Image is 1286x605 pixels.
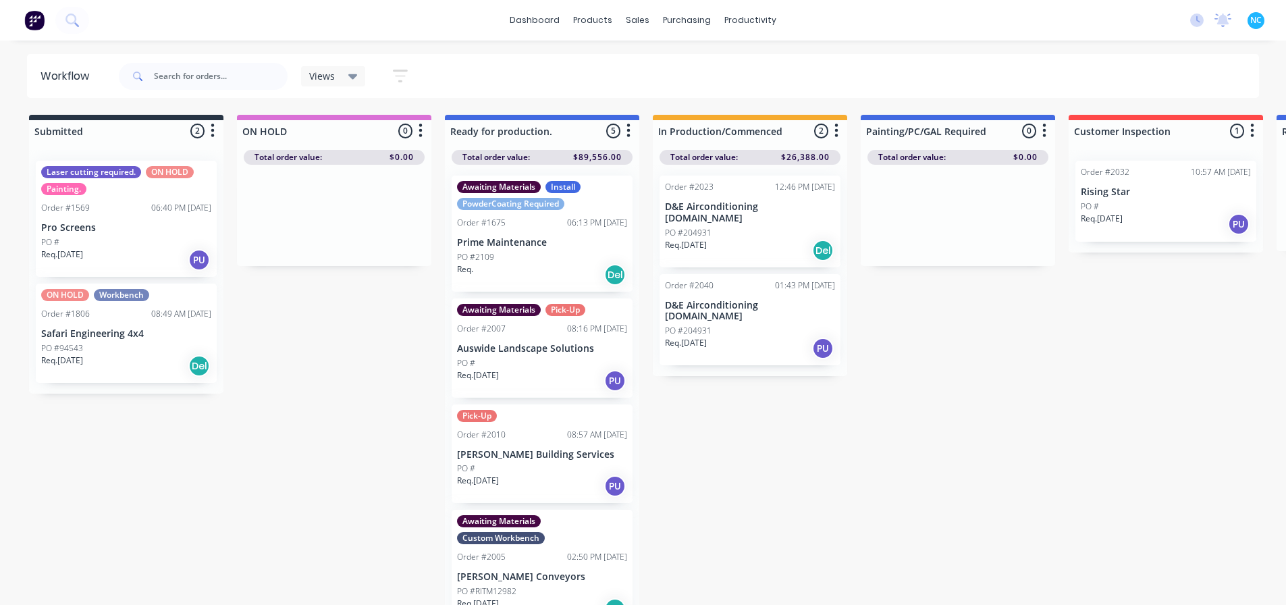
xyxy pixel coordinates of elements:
[812,338,834,359] div: PU
[41,166,141,178] div: Laser cutting required.
[154,63,288,90] input: Search for orders...
[309,69,335,83] span: Views
[457,217,506,229] div: Order #1675
[457,515,541,527] div: Awaiting Materials
[665,300,835,323] p: D&E Airconditioning [DOMAIN_NAME]
[1081,186,1251,198] p: Rising Star
[41,308,90,320] div: Order #1806
[567,429,627,441] div: 08:57 AM [DATE]
[36,161,217,277] div: Laser cutting required.ON HOLDPainting.Order #156906:40 PM [DATE]Pro ScreensPO #Req.[DATE]PU
[665,181,714,193] div: Order #2023
[457,304,541,316] div: Awaiting Materials
[41,183,86,195] div: Painting.
[457,449,627,461] p: [PERSON_NAME] Building Services
[254,151,322,163] span: Total order value:
[390,151,414,163] span: $0.00
[1013,151,1038,163] span: $0.00
[457,237,627,248] p: Prime Maintenance
[775,280,835,292] div: 01:43 PM [DATE]
[604,475,626,497] div: PU
[457,429,506,441] div: Order #2010
[188,355,210,377] div: Del
[775,181,835,193] div: 12:46 PM [DATE]
[452,298,633,398] div: Awaiting MaterialsPick-UpOrder #200708:16 PM [DATE]Auswide Landscape SolutionsPO #Req.[DATE]PU
[457,585,516,598] p: PO #RITM12982
[1081,201,1099,213] p: PO #
[660,176,840,267] div: Order #202312:46 PM [DATE]D&E Airconditioning [DOMAIN_NAME]PO #204931Req.[DATE]Del
[457,463,475,475] p: PO #
[41,328,211,340] p: Safari Engineering 4x4
[457,369,499,382] p: Req. [DATE]
[41,68,96,84] div: Workflow
[457,198,564,210] div: PowderCoating Required
[457,357,475,369] p: PO #
[665,280,714,292] div: Order #2040
[619,10,656,30] div: sales
[24,10,45,30] img: Factory
[41,342,83,354] p: PO #94543
[94,289,149,301] div: Workbench
[41,354,83,367] p: Req. [DATE]
[665,227,712,239] p: PO #204931
[146,166,194,178] div: ON HOLD
[567,551,627,563] div: 02:50 PM [DATE]
[188,249,210,271] div: PU
[878,151,946,163] span: Total order value:
[665,201,835,224] p: D&E Airconditioning [DOMAIN_NAME]
[1228,213,1250,235] div: PU
[670,151,738,163] span: Total order value:
[718,10,783,30] div: productivity
[604,370,626,392] div: PU
[503,10,566,30] a: dashboard
[660,274,840,366] div: Order #204001:43 PM [DATE]D&E Airconditioning [DOMAIN_NAME]PO #204931Req.[DATE]PU
[457,410,497,422] div: Pick-Up
[1081,213,1123,225] p: Req. [DATE]
[457,263,473,275] p: Req.
[812,240,834,261] div: Del
[566,10,619,30] div: products
[457,343,627,354] p: Auswide Landscape Solutions
[452,404,633,504] div: Pick-UpOrder #201008:57 AM [DATE][PERSON_NAME] Building ServicesPO #Req.[DATE]PU
[36,284,217,383] div: ON HOLDWorkbenchOrder #180608:49 AM [DATE]Safari Engineering 4x4PO #94543Req.[DATE]Del
[1191,166,1251,178] div: 10:57 AM [DATE]
[665,239,707,251] p: Req. [DATE]
[1250,14,1262,26] span: NC
[573,151,622,163] span: $89,556.00
[457,532,545,544] div: Custom Workbench
[457,571,627,583] p: [PERSON_NAME] Conveyors
[781,151,830,163] span: $26,388.00
[41,248,83,261] p: Req. [DATE]
[545,181,581,193] div: Install
[452,176,633,292] div: Awaiting MaterialsInstallPowderCoating RequiredOrder #167506:13 PM [DATE]Prime MaintenancePO #210...
[604,264,626,286] div: Del
[567,323,627,335] div: 08:16 PM [DATE]
[457,551,506,563] div: Order #2005
[457,181,541,193] div: Awaiting Materials
[665,337,707,349] p: Req. [DATE]
[1075,161,1256,242] div: Order #203210:57 AM [DATE]Rising StarPO #Req.[DATE]PU
[665,325,712,337] p: PO #204931
[457,323,506,335] div: Order #2007
[567,217,627,229] div: 06:13 PM [DATE]
[656,10,718,30] div: purchasing
[545,304,585,316] div: Pick-Up
[151,202,211,214] div: 06:40 PM [DATE]
[41,202,90,214] div: Order #1569
[462,151,530,163] span: Total order value:
[41,222,211,234] p: Pro Screens
[457,251,494,263] p: PO #2109
[41,236,59,248] p: PO #
[1081,166,1129,178] div: Order #2032
[151,308,211,320] div: 08:49 AM [DATE]
[457,475,499,487] p: Req. [DATE]
[41,289,89,301] div: ON HOLD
